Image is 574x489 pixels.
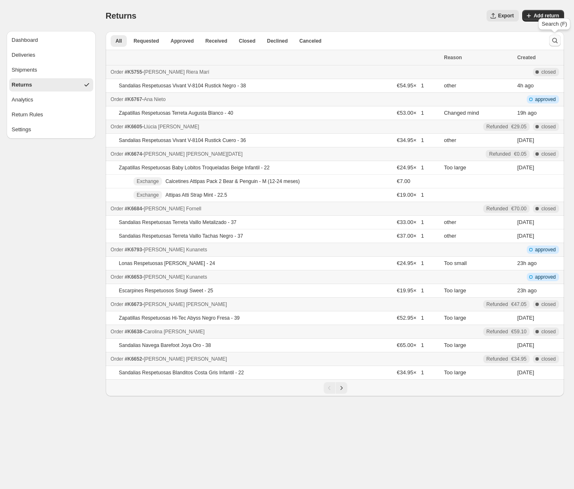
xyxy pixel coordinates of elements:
[125,356,142,362] span: #K6652
[397,369,424,376] span: €34.95 × 1
[487,301,527,308] div: Refunded
[125,206,142,212] span: #K6684
[441,284,515,298] td: Too large
[206,38,228,44] span: Received
[119,110,233,116] p: Zapatillas Respetuosas Terreta Augusta Blanco - 40
[517,110,526,116] time: Thursday, August 28, 2025 at 4:45:01 PM
[541,205,556,212] span: closed
[111,328,439,336] div: -
[487,356,527,362] div: Refunded
[511,328,527,335] span: €59.10
[515,79,564,93] td: ago
[9,48,93,62] button: Deliveries
[397,178,411,184] span: €7.00
[517,55,536,60] span: Created
[144,151,243,157] span: [PERSON_NAME] [PERSON_NAME][DATE]
[125,301,142,307] span: #K6673
[397,315,424,321] span: €52.95 × 1
[511,301,527,308] span: €47.05
[111,301,124,307] span: Order
[144,356,227,362] span: [PERSON_NAME] [PERSON_NAME]
[517,315,534,321] time: Tuesday, August 19, 2025 at 11:09:01 PM
[441,79,515,93] td: other
[116,38,122,44] span: All
[125,96,142,102] span: #K6767
[111,274,124,280] span: Order
[498,12,514,19] span: Export
[119,219,237,226] p: Sandalias Respetuosas Terreta Vaillo Metalizado - 37
[397,260,424,266] span: €24.95 × 1
[489,151,526,157] div: Refunded
[397,192,424,198] span: €19.00 × 1
[119,369,244,376] p: Sandalias Respetuosas Blanditos Costa Gris Infantil - 22
[267,38,288,44] span: Declined
[517,342,534,348] time: Wednesday, August 20, 2025 at 1:57:29 PM
[441,106,515,120] td: Changed mind
[12,125,31,134] div: Settings
[549,35,561,46] button: Search and filter results
[441,229,515,243] td: other
[144,206,201,212] span: [PERSON_NAME] Fornell
[144,96,166,102] span: Ana Nieto
[441,257,515,270] td: Too small
[541,356,556,362] span: closed
[397,110,424,116] span: €53.00 × 1
[514,151,526,157] span: €0.05
[517,287,526,294] time: Thursday, August 28, 2025 at 12:47:29 PM
[125,151,142,157] span: #K6674
[125,69,142,75] span: #K5755
[517,164,534,171] time: Monday, August 25, 2025 at 12:31:42 AM
[111,123,439,131] div: -
[517,260,526,266] time: Thursday, August 28, 2025 at 12:47:35 PM
[111,150,439,158] div: -
[144,301,227,307] span: [PERSON_NAME] [PERSON_NAME]
[119,137,246,144] p: Sandalias Respetuosas Vivant V-8104 Rustick Cuero - 36
[517,219,534,225] time: Thursday, August 21, 2025 at 11:36:29 PM
[119,260,215,267] p: Lonas Respetuosas [PERSON_NAME] - 24
[541,69,556,75] span: closed
[119,287,213,294] p: Escarpines Respetuosos Snugi Sweet - 25
[12,66,37,74] div: Shipments
[111,356,124,362] span: Order
[517,233,534,239] time: Thursday, August 21, 2025 at 11:36:29 PM
[111,206,124,212] span: Order
[12,51,35,59] div: Deliveries
[111,205,439,213] div: -
[397,342,424,348] span: €65.00 × 1
[9,93,93,106] button: Analytics
[397,82,424,89] span: €54.95 × 1
[239,38,255,44] span: Closed
[171,38,194,44] span: Approved
[111,95,439,104] div: -
[441,339,515,352] td: Too large
[12,96,33,104] div: Analytics
[541,123,556,130] span: closed
[511,205,527,212] span: €70.00
[119,233,243,239] p: Sandalias Respetuosas Terreta Vaillo Tachas Negro - 37
[111,96,124,102] span: Order
[9,108,93,121] button: Return Rules
[111,151,124,157] span: Order
[487,123,527,130] div: Refunded
[144,69,209,75] span: [PERSON_NAME] Riera Marí
[9,63,93,77] button: Shipments
[106,379,564,396] nav: Pagination
[111,355,439,363] div: -
[535,96,556,103] span: approved
[106,11,136,20] span: Returns
[137,178,159,185] span: Exchange
[125,124,142,130] span: #K6605
[111,329,124,335] span: Order
[487,10,519,22] button: Export
[515,106,564,120] td: ago
[534,12,559,19] span: Add return
[119,82,246,89] p: Sandalias Respetuosas Vivant V-8104 Rustick Negro - 38
[144,124,199,130] span: Llúcia [PERSON_NAME]
[515,257,564,270] td: ago
[144,247,207,253] span: [PERSON_NAME] Kunanets
[9,123,93,136] button: Settings
[111,273,439,281] div: -
[133,38,159,44] span: Requested
[541,151,556,157] span: closed
[299,38,321,44] span: Canceled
